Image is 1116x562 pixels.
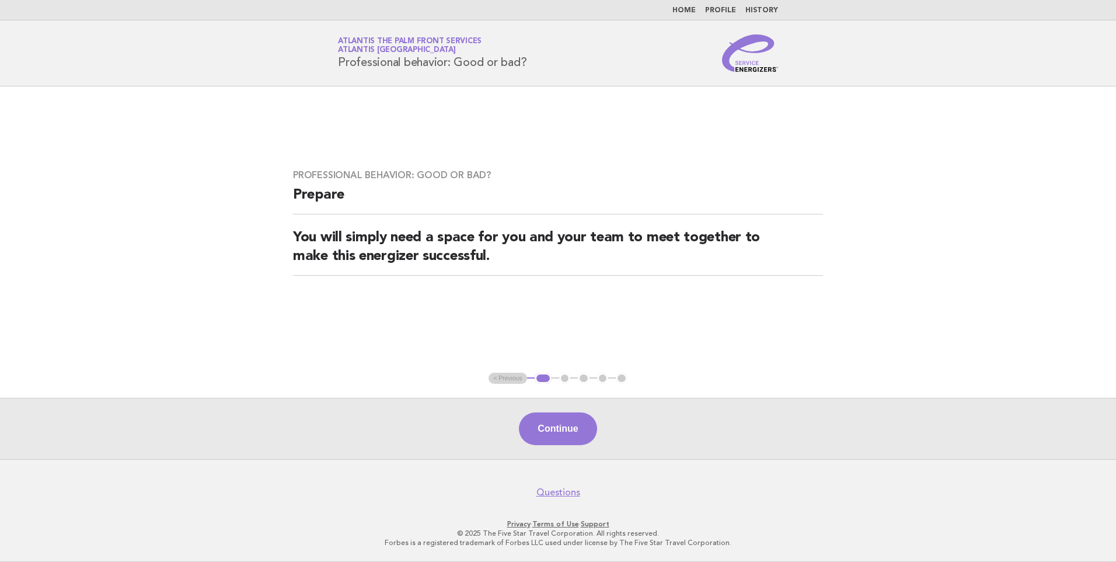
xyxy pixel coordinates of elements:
[745,7,778,14] a: History
[672,7,696,14] a: Home
[293,169,823,181] h3: Professional behavior: Good or bad?
[338,47,456,54] span: Atlantis [GEOGRAPHIC_DATA]
[532,520,579,528] a: Terms of Use
[338,38,526,68] h1: Professional behavior: Good or bad?
[293,228,823,276] h2: You will simply need a space for you and your team to meet together to make this energizer succes...
[581,520,609,528] a: Support
[201,519,915,529] p: · ·
[705,7,736,14] a: Profile
[338,37,482,54] a: Atlantis The Palm Front ServicesAtlantis [GEOGRAPHIC_DATA]
[507,520,531,528] a: Privacy
[201,538,915,547] p: Forbes is a registered trademark of Forbes LLC used under license by The Five Star Travel Corpora...
[536,487,580,498] a: Questions
[201,529,915,538] p: © 2025 The Five Star Travel Corporation. All rights reserved.
[722,34,778,72] img: Service Energizers
[535,373,552,384] button: 1
[293,186,823,214] h2: Prepare
[519,412,597,445] button: Continue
